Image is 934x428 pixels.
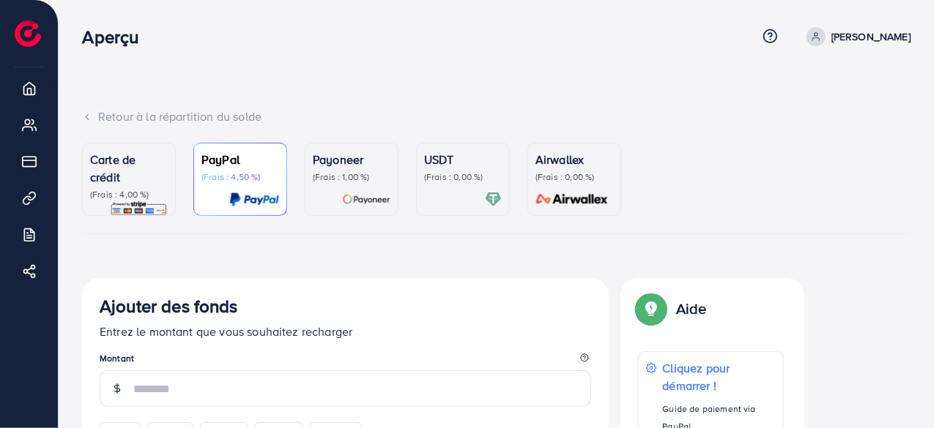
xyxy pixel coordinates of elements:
[100,323,352,339] font: Entrez le montant que vous souhaitez recharger
[676,298,707,319] font: Aide
[663,360,730,394] font: Cliquez pour démarrer !
[531,191,613,208] img: carte
[342,191,390,208] img: carte
[485,191,502,208] img: carte
[15,20,41,47] img: logo
[100,293,238,318] font: Ajouter des fonds
[90,188,149,200] font: (Frais : 4,00 %)
[424,151,454,168] font: USDT
[313,170,370,183] font: (Frais : 1,00 %)
[424,170,483,183] font: (Frais : 0,00 %)
[801,27,911,46] a: [PERSON_NAME]
[831,29,911,44] font: [PERSON_NAME]
[98,108,262,124] font: Retour à la répartition du solde
[872,362,923,417] iframe: Chat
[110,200,168,217] img: carte
[201,151,240,168] font: PayPal
[201,170,261,183] font: (Frais : 4,50 %)
[90,151,136,185] font: Carte de crédit
[535,170,595,183] font: (Frais : 0,00 %)
[229,191,279,208] img: carte
[535,151,584,168] font: Airwallex
[100,352,134,364] font: Montant
[313,151,363,168] font: Payoneer
[638,296,664,322] img: Guide contextuel
[82,24,138,49] font: Aperçu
